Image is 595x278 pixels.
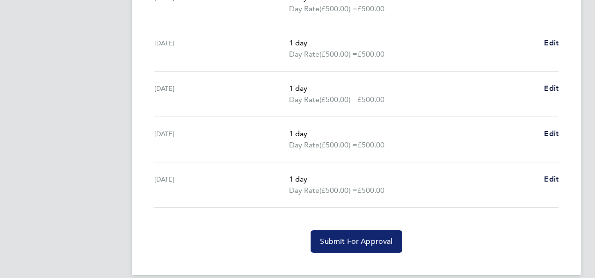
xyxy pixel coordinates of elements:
[154,37,289,60] div: [DATE]
[320,237,392,246] span: Submit For Approval
[289,139,319,151] span: Day Rate
[289,174,537,185] p: 1 day
[154,174,289,196] div: [DATE]
[289,94,319,105] span: Day Rate
[319,95,357,104] span: (£500.00) =
[544,83,559,94] a: Edit
[154,128,289,151] div: [DATE]
[319,50,357,59] span: (£500.00) =
[544,38,559,47] span: Edit
[289,49,319,60] span: Day Rate
[154,83,289,105] div: [DATE]
[357,186,385,195] span: £500.00
[357,140,385,149] span: £500.00
[544,128,559,139] a: Edit
[357,95,385,104] span: £500.00
[544,84,559,93] span: Edit
[544,37,559,49] a: Edit
[311,230,402,253] button: Submit For Approval
[289,128,537,139] p: 1 day
[319,186,357,195] span: (£500.00) =
[319,4,357,13] span: (£500.00) =
[544,129,559,138] span: Edit
[544,175,559,183] span: Edit
[357,50,385,59] span: £500.00
[544,174,559,185] a: Edit
[289,185,319,196] span: Day Rate
[289,3,319,15] span: Day Rate
[319,140,357,149] span: (£500.00) =
[357,4,385,13] span: £500.00
[289,37,537,49] p: 1 day
[289,83,537,94] p: 1 day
